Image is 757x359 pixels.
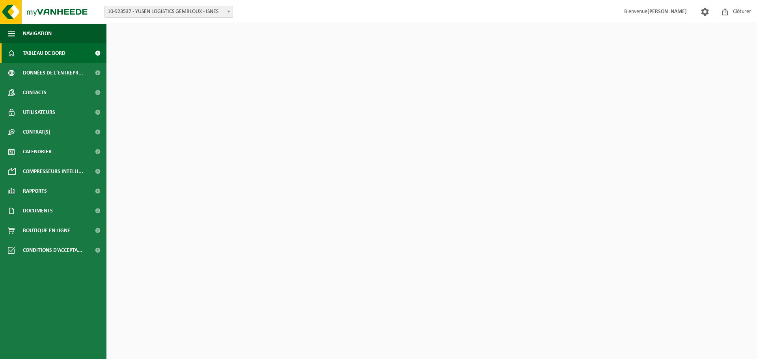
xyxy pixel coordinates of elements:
span: Rapports [23,181,47,201]
span: Utilisateurs [23,102,55,122]
span: Navigation [23,24,52,43]
span: 10-923537 - YUSEN LOGISTICS GEMBLOUX - ISNES [104,6,233,18]
span: Tableau de bord [23,43,65,63]
strong: [PERSON_NAME] [647,9,687,15]
span: Boutique en ligne [23,221,70,240]
span: Calendrier [23,142,52,162]
span: 10-923537 - YUSEN LOGISTICS GEMBLOUX - ISNES [104,6,233,17]
span: Conditions d'accepta... [23,240,82,260]
span: Contrat(s) [23,122,50,142]
span: Données de l'entrepr... [23,63,83,83]
span: Contacts [23,83,47,102]
span: Documents [23,201,53,221]
span: Compresseurs intelli... [23,162,83,181]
